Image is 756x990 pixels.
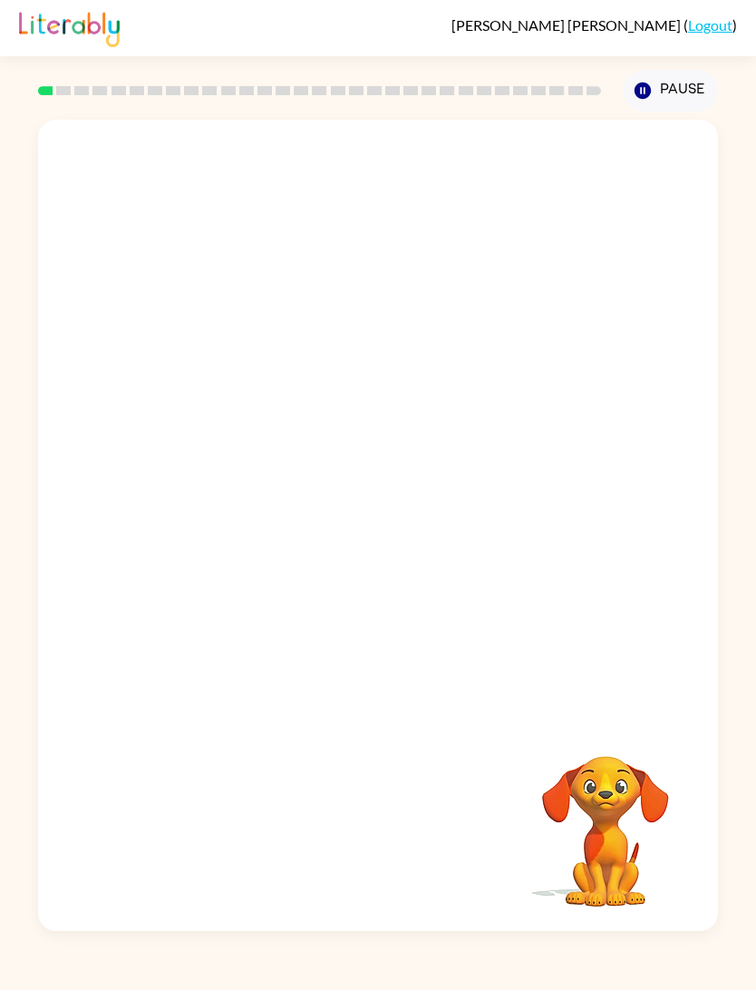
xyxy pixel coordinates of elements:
span: [PERSON_NAME] [PERSON_NAME] [451,16,683,34]
img: Literably [19,7,120,47]
div: ( ) [451,16,737,34]
a: Logout [688,16,732,34]
video: Your browser must support playing .mp4 files to use Literably. Please try using another browser. [515,728,696,909]
button: Pause [623,70,718,112]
